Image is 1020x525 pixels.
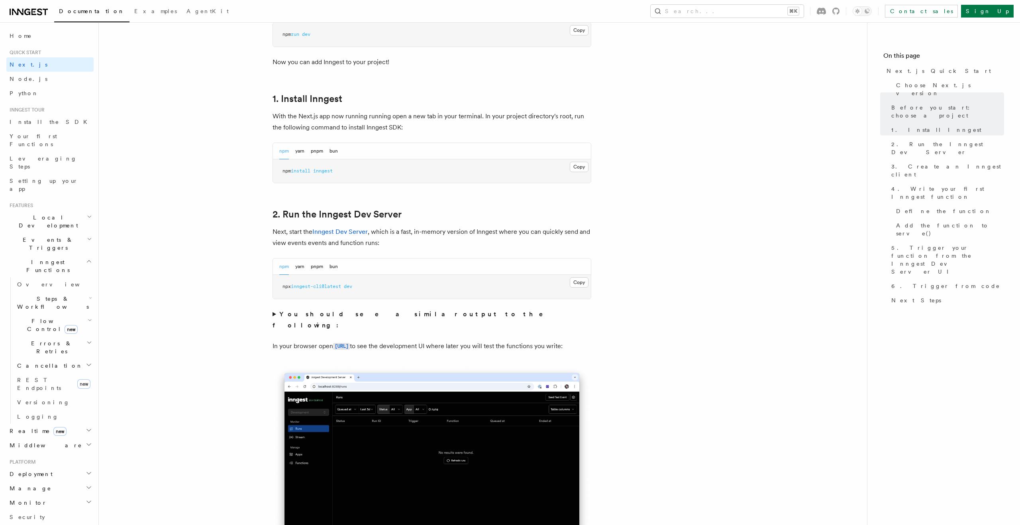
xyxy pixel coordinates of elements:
span: Next.js [10,61,47,68]
span: 4. Write your first Inngest function [891,185,1004,201]
span: Node.js [10,76,47,82]
a: Install the SDK [6,115,94,129]
a: Next.js [6,57,94,72]
a: Inngest Dev Server [312,228,368,235]
a: Sign Up [961,5,1014,18]
span: install [291,168,310,174]
span: Logging [17,413,59,420]
span: AgentKit [186,8,229,14]
span: Home [10,32,32,40]
a: Choose Next.js version [893,78,1004,100]
span: Local Development [6,214,87,229]
kbd: ⌘K [788,7,799,15]
a: Next Steps [888,293,1004,308]
span: Setting up your app [10,178,78,192]
span: 1. Install Inngest [891,126,981,134]
span: Add the function to serve() [896,221,1004,237]
a: 6. Trigger from code [888,279,1004,293]
a: Versioning [14,395,94,409]
span: Define the function [896,207,991,215]
button: Toggle dark mode [853,6,872,16]
span: inngest [313,168,333,174]
code: [URL] [333,343,350,350]
span: Before you start: choose a project [891,104,1004,119]
a: Your first Functions [6,129,94,151]
summary: You should see a similar output to the following: [273,309,591,331]
span: Steps & Workflows [14,295,89,311]
button: Steps & Workflows [14,292,94,314]
span: Features [6,202,33,209]
span: new [65,325,78,334]
a: [URL] [333,342,350,350]
button: Realtimenew [6,424,94,438]
p: Now you can add Inngest to your project! [273,57,591,68]
a: Add the function to serve() [893,218,1004,241]
a: Contact sales [885,5,958,18]
a: Leveraging Steps [6,151,94,174]
a: 3. Create an Inngest client [888,159,1004,182]
button: Middleware [6,438,94,453]
span: Inngest tour [6,107,45,113]
span: Flow Control [14,317,88,333]
span: Monitor [6,499,47,507]
span: dev [302,31,310,37]
a: 5. Trigger your function from the Inngest Dev Server UI [888,241,1004,279]
span: Your first Functions [10,133,57,147]
p: In your browser open to see the development UI where later you will test the functions you write: [273,341,591,352]
a: Next.js Quick Start [883,64,1004,78]
span: new [53,427,67,436]
button: yarn [295,259,304,275]
button: Copy [570,162,588,172]
a: 4. Write your first Inngest function [888,182,1004,204]
button: Deployment [6,467,94,481]
span: 5. Trigger your function from the Inngest Dev Server UI [891,244,1004,276]
a: 1. Install Inngest [888,123,1004,137]
button: Copy [570,25,588,35]
span: Next Steps [891,296,941,304]
button: Errors & Retries [14,336,94,358]
button: pnpm [311,143,323,159]
span: Documentation [59,8,125,14]
button: pnpm [311,259,323,275]
span: 2. Run the Inngest Dev Server [891,140,1004,156]
a: Home [6,29,94,43]
button: bun [330,259,338,275]
span: Overview [17,281,99,288]
span: Versioning [17,399,70,406]
span: npm [282,168,291,174]
span: Next.js Quick Start [887,67,991,75]
span: REST Endpoints [17,377,61,391]
span: Choose Next.js version [896,81,1004,97]
a: Define the function [893,204,1004,218]
button: Copy [570,277,588,288]
button: npm [279,259,289,275]
a: Setting up your app [6,174,94,196]
button: Search...⌘K [651,5,804,18]
p: With the Next.js app now running running open a new tab in your terminal. In your project directo... [273,111,591,133]
a: Python [6,86,94,100]
button: Monitor [6,496,94,510]
button: Flow Controlnew [14,314,94,336]
span: Security [10,514,45,520]
button: Inngest Functions [6,255,94,277]
a: 2. Run the Inngest Dev Server [273,209,402,220]
button: bun [330,143,338,159]
span: Examples [134,8,177,14]
a: Overview [14,277,94,292]
span: Install the SDK [10,119,92,125]
span: inngest-cli@latest [291,284,341,289]
span: Leveraging Steps [10,155,77,170]
span: 3. Create an Inngest client [891,163,1004,178]
a: Examples [129,2,182,22]
span: dev [344,284,352,289]
a: Node.js [6,72,94,86]
span: npx [282,284,291,289]
button: Events & Triggers [6,233,94,255]
a: 1. Install Inngest [273,93,342,104]
p: Next, start the , which is a fast, in-memory version of Inngest where you can quickly send and vi... [273,226,591,249]
button: Local Development [6,210,94,233]
span: npm [282,31,291,37]
button: npm [279,143,289,159]
span: Realtime [6,427,67,435]
span: Python [10,90,39,96]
